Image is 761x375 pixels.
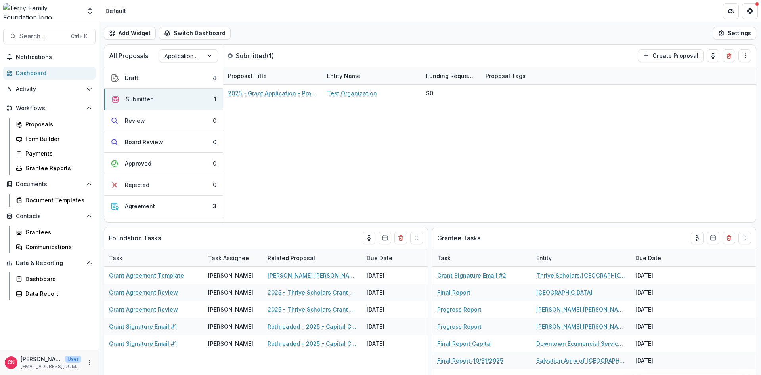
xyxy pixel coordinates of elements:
[159,27,231,40] button: Switch Dashboard
[13,162,96,175] a: Grantee Reports
[536,305,626,314] a: [PERSON_NAME] [PERSON_NAME] Foundaton
[532,249,631,266] div: Entity
[707,232,719,244] button: Calendar
[104,249,203,266] div: Task
[362,249,421,266] div: Due Date
[3,83,96,95] button: Open Activity
[125,74,138,82] div: Draft
[25,120,89,128] div: Proposals
[208,339,253,348] div: [PERSON_NAME]
[125,159,151,168] div: Approved
[109,271,184,280] a: Grant Agreement Template
[104,110,223,131] button: Review0
[25,228,89,236] div: Grantees
[742,3,758,19] button: Get Help
[69,32,89,41] div: Ctrl + K
[104,131,223,153] button: Board Review0
[21,363,81,370] p: [EMAIL_ADDRESS][DOMAIN_NAME]
[631,335,690,352] div: [DATE]
[432,254,455,262] div: Task
[125,202,155,210] div: Agreement
[25,243,89,251] div: Communications
[437,356,503,365] a: Final Report-10/31/2025
[203,249,263,266] div: Task Assignee
[327,89,377,97] a: Test Organization
[362,301,421,318] div: [DATE]
[104,174,223,196] button: Rejected0
[268,271,357,280] a: [PERSON_NAME] [PERSON_NAME] Fund Foundation - 2025 - Grant Application Form - Program or Project
[362,335,421,352] div: [DATE]
[631,352,690,369] div: [DATE]
[437,305,482,314] a: Progress Report
[322,67,421,84] div: Entity Name
[223,67,322,84] div: Proposal Title
[16,181,83,188] span: Documents
[104,27,156,40] button: Add Widget
[208,322,253,331] div: [PERSON_NAME]
[104,153,223,174] button: Approved0
[65,356,81,363] p: User
[536,339,626,348] a: Downtown Ecumencial Services Council
[13,226,96,239] a: Grantees
[109,322,177,331] a: Grant Signature Email #1
[3,67,96,80] a: Dashboard
[723,49,735,62] button: Delete card
[109,51,148,61] p: All Proposals
[631,318,690,335] div: [DATE]
[208,288,253,297] div: [PERSON_NAME]
[8,360,15,365] div: Carol Nieves
[394,232,407,244] button: Delete card
[432,249,532,266] div: Task
[426,89,433,97] div: $0
[213,116,216,125] div: 0
[263,249,362,266] div: Related Proposal
[691,232,704,244] button: toggle-assigned-to-me
[536,271,626,280] a: Thrive Scholars/[GEOGRAPHIC_DATA]
[13,118,96,131] a: Proposals
[16,86,83,93] span: Activity
[631,301,690,318] div: [DATE]
[536,288,593,297] a: [GEOGRAPHIC_DATA]
[25,196,89,204] div: Document Templates
[707,49,719,62] button: toggle-assigned-to-me
[228,89,317,97] a: 2025 - Grant Application - Program or Project
[16,54,92,61] span: Notifications
[631,267,690,284] div: [DATE]
[16,69,89,77] div: Dashboard
[125,181,149,189] div: Rejected
[268,305,357,314] a: 2025 - Thrive Scholars Grant Application Form - Program or Project
[16,260,83,266] span: Data & Reporting
[363,232,375,244] button: toggle-assigned-to-me
[104,254,127,262] div: Task
[437,322,482,331] a: Progress Report
[104,196,223,217] button: Agreement3
[25,149,89,158] div: Payments
[481,67,580,84] div: Proposal Tags
[109,233,161,243] p: Foundation Tasks
[212,74,216,82] div: 4
[125,116,145,125] div: Review
[208,271,253,280] div: [PERSON_NAME]
[105,7,126,15] div: Default
[104,89,223,110] button: Submitted1
[421,67,481,84] div: Funding Requested
[84,3,96,19] button: Open entity switcher
[84,358,94,367] button: More
[236,51,295,61] p: Submitted ( 1 )
[421,72,481,80] div: Funding Requested
[738,49,751,62] button: Drag
[3,29,96,44] button: Search...
[723,232,735,244] button: Delete card
[3,178,96,190] button: Open Documents
[16,213,83,220] span: Contacts
[203,254,254,262] div: Task Assignee
[13,272,96,286] a: Dashboard
[379,232,391,244] button: Calendar
[3,51,96,63] button: Notifications
[13,194,96,207] a: Document Templates
[362,318,421,335] div: [DATE]
[268,322,357,331] a: Rethreaded - 2025 - Capital Campaign/Endowment Application
[362,254,397,262] div: Due Date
